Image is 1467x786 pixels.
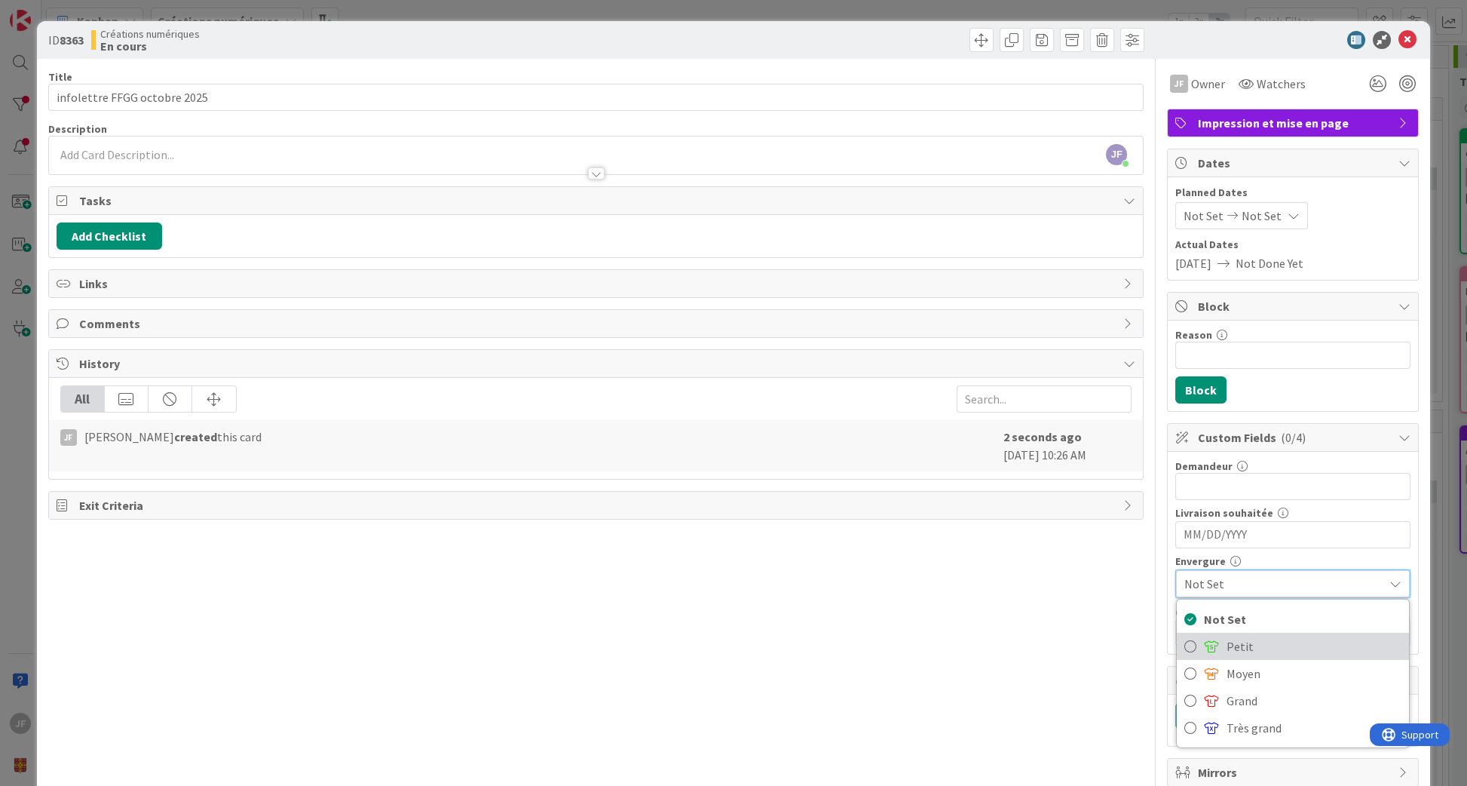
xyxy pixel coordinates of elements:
[1198,297,1391,315] span: Block
[60,429,77,446] div: JF
[957,385,1132,413] input: Search...
[1257,75,1306,93] span: Watchers
[1184,573,1376,594] span: Not Set
[1198,428,1391,447] span: Custom Fields
[79,275,1116,293] span: Links
[1204,608,1401,631] span: Not Set
[79,496,1116,514] span: Exit Criteria
[48,122,107,136] span: Description
[1177,660,1409,687] a: Moyen
[1175,459,1233,473] label: Demandeur
[1175,185,1410,201] span: Planned Dates
[1227,635,1401,658] span: Petit
[1003,429,1082,444] b: 2 seconds ago
[32,2,69,20] span: Support
[61,386,105,412] div: All
[1003,428,1132,464] div: [DATE] 10:26 AM
[1177,633,1409,660] a: Petit
[1175,556,1410,566] div: Envergure
[1198,763,1391,781] span: Mirrors
[1175,606,1260,619] label: Classe de service
[79,192,1116,210] span: Tasks
[100,28,200,40] span: Créations numériques
[48,70,72,84] label: Title
[1184,207,1224,225] span: Not Set
[1175,254,1211,272] span: [DATE]
[1236,254,1303,272] span: Not Done Yet
[100,40,200,52] b: En cours
[1177,606,1409,633] a: Not Set
[1175,508,1410,518] div: Livraison souhaitée
[1198,154,1391,172] span: Dates
[1227,717,1401,739] span: Très grand
[1191,75,1225,93] span: Owner
[174,429,217,444] b: created
[1242,207,1282,225] span: Not Set
[1177,687,1409,714] a: Grand
[48,31,84,49] span: ID
[60,32,84,48] b: 8363
[48,84,1144,111] input: type card name here...
[1175,237,1410,253] span: Actual Dates
[79,315,1116,333] span: Comments
[1177,714,1409,741] a: Très grand
[1184,522,1402,548] input: MM/DD/YYYY
[1175,328,1212,342] label: Reason
[1170,75,1188,93] div: JF
[1227,662,1401,685] span: Moyen
[1198,114,1391,132] span: Impression et mise en page
[84,428,262,446] span: [PERSON_NAME] this card
[1106,144,1127,165] span: JF
[79,355,1116,373] span: History
[1175,376,1227,404] button: Block
[1281,430,1306,445] span: ( 0/4 )
[57,223,162,250] button: Add Checklist
[1227,689,1401,712] span: Grand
